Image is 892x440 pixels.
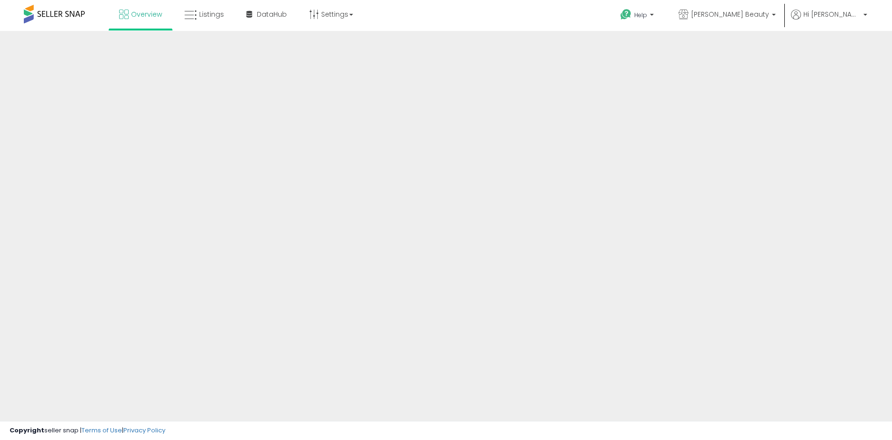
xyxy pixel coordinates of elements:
[257,10,287,19] span: DataHub
[131,10,162,19] span: Overview
[613,1,663,31] a: Help
[803,10,861,19] span: Hi [PERSON_NAME]
[199,10,224,19] span: Listings
[10,426,44,435] strong: Copyright
[634,11,647,19] span: Help
[620,9,632,20] i: Get Help
[791,10,867,31] a: Hi [PERSON_NAME]
[81,426,122,435] a: Terms of Use
[123,426,165,435] a: Privacy Policy
[691,10,769,19] span: [PERSON_NAME] Beauty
